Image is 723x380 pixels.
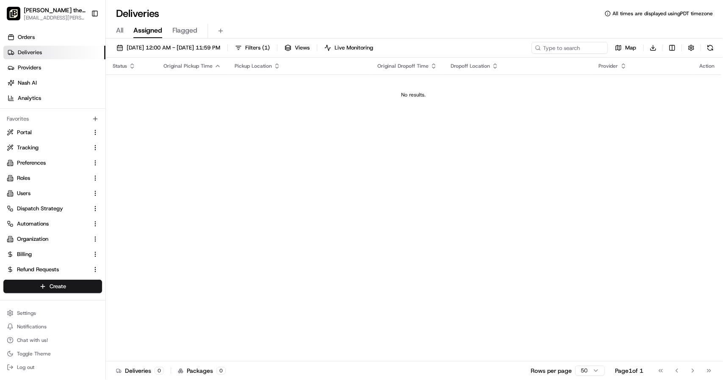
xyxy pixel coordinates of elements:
span: Tracking [17,144,39,151]
span: All times are displayed using PDT timezone [612,10,713,17]
button: Filters(1) [231,42,274,54]
button: Dispatch Strategy [3,202,102,215]
span: Users [17,190,30,197]
div: Action [699,63,715,69]
span: Dispatch Strategy [17,205,63,212]
img: Nash [8,8,25,25]
div: We're available if you need us! [29,89,107,96]
div: 📗 [8,123,15,130]
span: Orders [18,33,35,41]
button: Refund Requests [3,263,102,276]
div: No results. [109,91,718,98]
a: Portal [7,129,89,136]
p: Welcome 👋 [8,33,154,47]
span: Nash AI [18,79,37,87]
input: Clear [22,54,140,63]
button: Nick the Greek (Berkeley)[PERSON_NAME] the Greek ([GEOGRAPHIC_DATA])[EMAIL_ADDRESS][PERSON_NAME][... [3,3,88,24]
span: Providers [18,64,41,72]
button: Preferences [3,156,102,170]
span: Flagged [172,25,197,36]
button: Toggle Theme [3,348,102,360]
a: Deliveries [3,46,105,59]
span: Automations [17,220,49,228]
span: Assigned [133,25,162,36]
span: Filters [245,44,270,52]
span: Status [113,63,127,69]
span: Original Dropoff Time [377,63,429,69]
div: Page 1 of 1 [615,366,643,375]
span: Original Pickup Time [163,63,213,69]
div: Packages [178,366,226,375]
button: Automations [3,217,102,231]
span: Views [295,44,310,52]
div: 💻 [72,123,78,130]
h1: Deliveries [116,7,159,20]
span: Knowledge Base [17,122,65,131]
button: Start new chat [144,83,154,93]
span: Deliveries [18,49,42,56]
button: Chat with us! [3,334,102,346]
button: Refresh [704,42,716,54]
a: Billing [7,251,89,258]
div: 0 [216,367,226,374]
span: All [116,25,123,36]
a: Providers [3,61,105,74]
span: [PERSON_NAME] the Greek ([GEOGRAPHIC_DATA]) [24,6,86,14]
span: Chat with us! [17,337,48,344]
button: Live Monitoring [321,42,377,54]
span: Portal [17,129,32,136]
a: Dispatch Strategy [7,205,89,212]
span: Toggle Theme [17,350,51,357]
a: Automations [7,220,89,228]
button: [DATE] 12:00 AM - [DATE] 11:59 PM [113,42,224,54]
button: Views [281,42,313,54]
input: Type to search [532,42,608,54]
img: 1736555255976-a54dd68f-1ca7-489b-9aae-adbdc363a1c4 [8,80,24,96]
span: Live Monitoring [335,44,373,52]
span: Log out [17,364,34,371]
a: Powered byPylon [60,143,102,149]
span: Provider [598,63,618,69]
a: Tracking [7,144,89,151]
div: Favorites [3,112,102,126]
p: Rows per page [531,366,572,375]
span: Pickup Location [235,63,272,69]
div: Start new chat [29,80,139,89]
img: Nick the Greek (Berkeley) [7,7,20,20]
button: Create [3,280,102,293]
button: Log out [3,361,102,373]
button: Organization [3,232,102,246]
button: Notifications [3,321,102,333]
a: Organization [7,235,89,243]
span: API Documentation [80,122,136,131]
div: 0 [155,367,164,374]
button: Tracking [3,141,102,154]
a: Orders [3,30,105,44]
div: Deliveries [116,366,164,375]
span: [DATE] 12:00 AM - [DATE] 11:59 PM [127,44,220,52]
a: Analytics [3,91,105,105]
button: Roles [3,171,102,185]
span: Settings [17,310,36,317]
span: Notifications [17,323,47,330]
button: Portal [3,126,102,139]
a: Refund Requests [7,266,89,273]
span: Pylon [84,143,102,149]
span: Roles [17,174,30,182]
a: 📗Knowledge Base [5,119,68,134]
a: Preferences [7,159,89,167]
span: Map [625,44,636,52]
span: Dropoff Location [451,63,490,69]
span: Preferences [17,159,46,167]
span: Refund Requests [17,266,59,273]
span: Billing [17,251,32,258]
button: Map [611,42,640,54]
button: [EMAIL_ADDRESS][PERSON_NAME][DOMAIN_NAME] [24,14,86,21]
span: Create [50,283,66,290]
button: Users [3,187,102,200]
button: Billing [3,248,102,261]
a: Nash AI [3,76,105,90]
span: Organization [17,235,48,243]
span: ( 1 ) [262,44,270,52]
